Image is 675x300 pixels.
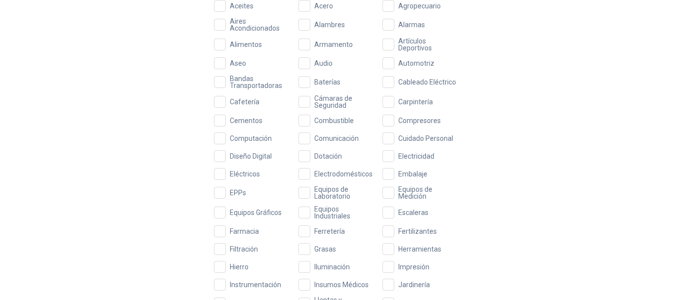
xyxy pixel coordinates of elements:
[226,228,263,235] span: Farmacia
[310,228,349,235] span: Ferretería
[226,2,257,9] span: Aceites
[310,153,346,160] span: Dotación
[394,38,461,51] span: Artículos Deportivos
[310,2,337,9] span: Acero
[226,135,276,142] span: Computación
[394,171,431,177] span: Embalaje
[226,209,286,216] span: Equipos Gráficos
[226,189,250,196] span: EPPs
[226,75,293,89] span: Bandas Transportadoras
[394,186,461,200] span: Equipos de Medición
[310,21,349,28] span: Alambres
[226,263,253,270] span: Hierro
[226,41,266,48] span: Alimentos
[310,60,337,67] span: Audio
[226,246,262,253] span: Filtración
[226,117,266,124] span: Cementos
[310,281,373,288] span: Insumos Médicos
[394,209,432,216] span: Escaleras
[394,98,437,105] span: Carpintería
[310,171,377,177] span: Electrodomésticos
[310,79,344,86] span: Baterías
[394,263,433,270] span: Impresión
[394,281,434,288] span: Jardinería
[394,79,460,86] span: Cableado Eléctrico
[226,153,276,160] span: Diseño Digital
[310,41,357,48] span: Armamento
[394,135,457,142] span: Cuidado Personal
[310,246,340,253] span: Grasas
[226,171,264,177] span: Eléctricos
[226,18,293,32] span: Aires Acondicionados
[310,135,363,142] span: Comunicación
[226,60,250,67] span: Aseo
[310,206,377,219] span: Equipos Industriales
[310,186,377,200] span: Equipos de Laboratorio
[394,2,445,9] span: Agropecuario
[226,98,263,105] span: Cafetería
[394,153,438,160] span: Electricidad
[310,263,354,270] span: Iluminación
[394,246,445,253] span: Herramientas
[310,117,358,124] span: Combustible
[394,228,441,235] span: Fertilizantes
[394,60,438,67] span: Automotriz
[310,95,377,109] span: Cámaras de Seguridad
[394,117,445,124] span: Compresores
[226,281,285,288] span: Instrumentación
[394,21,429,28] span: Alarmas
